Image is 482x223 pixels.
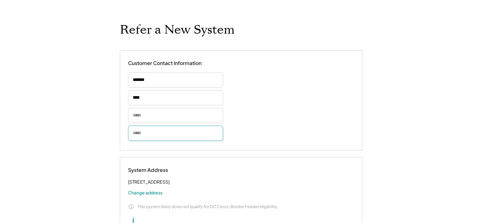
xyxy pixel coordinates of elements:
div: Customer Contact Information [128,60,202,67]
div: This system likely does not qualify for DC Cross-Border Feeder eligibility. [138,204,278,209]
button: Change address [128,189,163,196]
div: [STREET_ADDRESS] [128,178,170,186]
div: System Address [128,167,191,174]
h1: Refer a New System [120,23,235,37]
